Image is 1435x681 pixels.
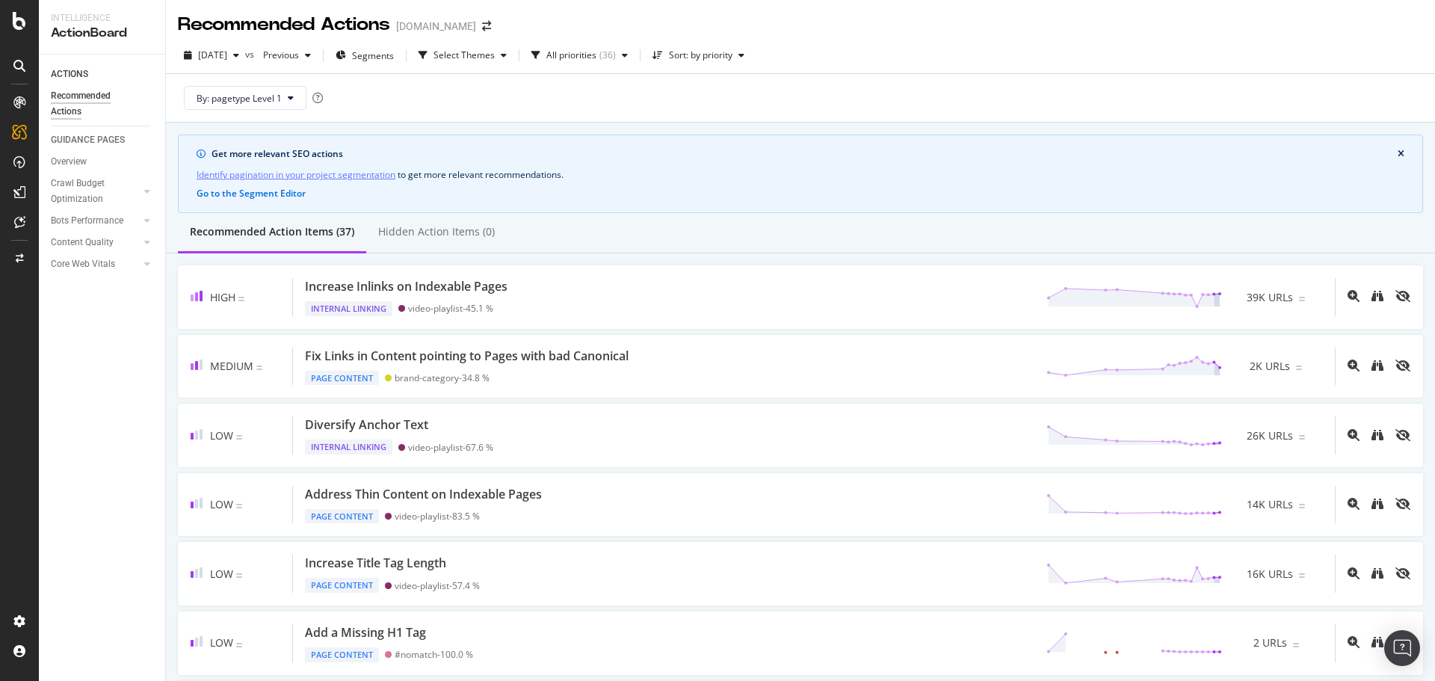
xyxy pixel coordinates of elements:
[51,235,140,250] a: Content Quality
[1371,360,1383,373] a: binoculars
[236,643,242,647] img: Equal
[1395,360,1410,372] div: eye-slash
[51,213,140,229] a: Bots Performance
[396,19,476,34] div: [DOMAIN_NAME]
[190,224,354,239] div: Recommended Action Items (37)
[1394,146,1408,162] button: close banner
[51,154,155,170] a: Overview
[395,511,480,522] div: video-playlist - 83.5 %
[197,167,395,182] a: Identify pagination in your project segmentation
[51,25,153,42] div: ActionBoard
[1348,290,1360,302] div: magnifying-glass-plus
[1293,643,1299,647] img: Equal
[305,348,629,365] div: Fix Links in Content pointing to Pages with bad Canonical
[599,51,616,60] div: ( 36 )
[1395,498,1410,510] div: eye-slash
[210,497,233,511] span: Low
[305,555,446,572] div: Increase Title Tag Length
[1299,504,1305,508] img: Equal
[1371,499,1383,511] a: binoculars
[305,440,392,454] div: Internal Linking
[1395,567,1410,579] div: eye-slash
[482,21,491,31] div: arrow-right-arrow-left
[210,635,233,650] span: Low
[210,428,233,443] span: Low
[1348,636,1360,648] div: magnifying-glass-plus
[178,135,1423,213] div: info banner
[1299,297,1305,301] img: Equal
[51,154,87,170] div: Overview
[395,580,480,591] div: video-playlist - 57.4 %
[408,303,493,314] div: video-playlist - 45.1 %
[305,301,392,316] div: Internal Linking
[1247,497,1293,512] span: 14K URLs
[184,86,306,110] button: By: pagetype Level 1
[51,67,88,82] div: ACTIONS
[352,49,394,62] span: Segments
[257,43,317,67] button: Previous
[236,435,242,440] img: Equal
[1247,428,1293,443] span: 26K URLs
[305,371,379,386] div: Page Content
[1348,567,1360,579] div: magnifying-glass-plus
[236,504,242,508] img: Equal
[198,49,227,61] span: 2025 Oct. 7th
[305,416,428,434] div: Diversify Anchor Text
[305,647,379,662] div: Page Content
[1247,290,1293,305] span: 39K URLs
[305,278,507,295] div: Increase Inlinks on Indexable Pages
[1299,573,1305,578] img: Equal
[1371,636,1383,648] div: binoculars
[1247,567,1293,582] span: 16K URLs
[408,442,493,453] div: video-playlist - 67.6 %
[1371,360,1383,372] div: binoculars
[378,224,495,239] div: Hidden Action Items (0)
[1371,568,1383,581] a: binoculars
[236,573,242,578] img: Equal
[1348,360,1360,372] div: magnifying-glass-plus
[305,486,542,503] div: Address Thin Content on Indexable Pages
[1395,429,1410,441] div: eye-slash
[1371,567,1383,579] div: binoculars
[305,509,379,524] div: Page Content
[51,256,140,272] a: Core Web Vitals
[51,67,155,82] a: ACTIONS
[257,49,299,61] span: Previous
[1299,435,1305,440] img: Equal
[1395,290,1410,302] div: eye-slash
[51,176,129,207] div: Crawl Budget Optimization
[51,176,140,207] a: Crawl Budget Optimization
[245,48,257,61] span: vs
[646,43,750,67] button: Sort: by priority
[669,51,732,60] div: Sort: by priority
[51,88,141,120] div: Recommended Actions
[433,51,495,60] div: Select Themes
[1371,430,1383,443] a: binoculars
[1253,635,1287,650] span: 2 URLs
[395,372,490,383] div: brand-category - 34.8 %
[1250,359,1290,374] span: 2K URLs
[197,92,282,105] span: By: pagetype Level 1
[395,649,473,660] div: #nomatch - 100.0 %
[51,256,115,272] div: Core Web Vitals
[212,147,1398,161] div: Get more relevant SEO actions
[305,624,426,641] div: Add a Missing H1 Tag
[305,578,379,593] div: Page Content
[51,12,153,25] div: Intelligence
[197,167,1404,182] div: to get more relevant recommendations .
[51,235,114,250] div: Content Quality
[1371,637,1383,650] a: binoculars
[1371,290,1383,302] div: binoculars
[178,12,390,37] div: Recommended Actions
[1384,630,1420,666] div: Open Intercom Messenger
[51,132,155,148] a: GUIDANCE PAGES
[210,359,253,373] span: Medium
[1371,498,1383,510] div: binoculars
[413,43,513,67] button: Select Themes
[330,43,400,67] button: Segments
[1371,291,1383,303] a: binoculars
[210,567,233,581] span: Low
[256,366,262,370] img: Equal
[1348,429,1360,441] div: magnifying-glass-plus
[178,43,245,67] button: [DATE]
